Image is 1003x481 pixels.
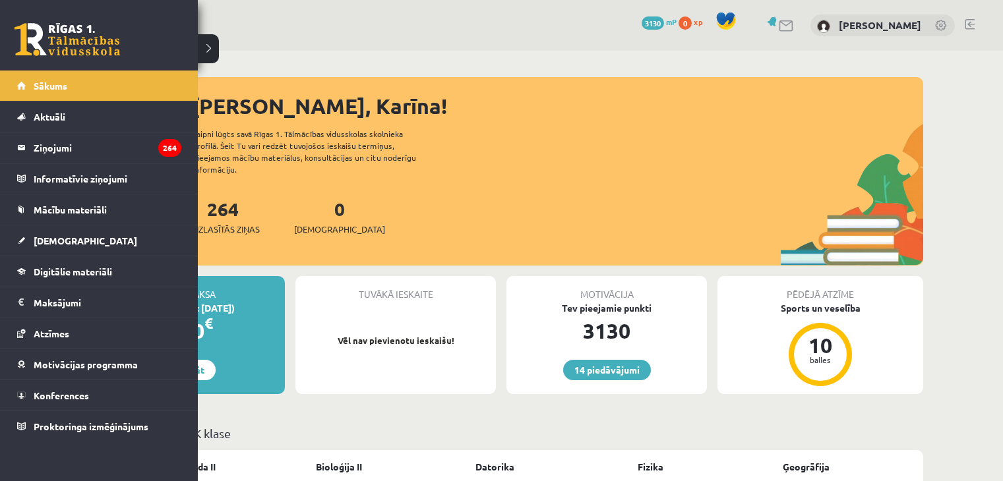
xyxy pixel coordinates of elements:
a: Ziņojumi264 [17,132,181,163]
i: 264 [158,139,181,157]
a: Motivācijas programma [17,349,181,380]
span: Neizlasītās ziņas [186,223,260,236]
div: Tev pieejamie punkti [506,301,707,315]
a: [DEMOGRAPHIC_DATA] [17,225,181,256]
legend: Informatīvie ziņojumi [34,163,181,194]
p: Vēl nav pievienotu ieskaišu! [302,334,489,347]
a: [PERSON_NAME] [839,18,921,32]
span: Motivācijas programma [34,358,138,370]
span: Sākums [34,80,67,92]
a: Mācību materiāli [17,194,181,225]
img: Karīna Caune [817,20,830,33]
a: Aktuāli [17,101,181,132]
span: Atzīmes [34,327,69,339]
span: Proktoringa izmēģinājums [34,420,148,432]
a: Datorika [475,460,514,474]
div: Motivācija [506,276,707,301]
a: Digitālie materiāli [17,256,181,287]
div: 10 [801,335,840,356]
a: Informatīvie ziņojumi [17,163,181,194]
a: Rīgas 1. Tālmācības vidusskola [15,23,120,56]
a: Konferences [17,380,181,410]
a: 264Neizlasītās ziņas [186,197,260,236]
a: Atzīmes [17,318,181,349]
div: balles [801,356,840,364]
div: Tuvākā ieskaite [295,276,496,301]
legend: Ziņojumi [34,132,181,163]
span: Mācību materiāli [34,204,107,215]
a: Ģeogrāfija [783,460,830,474]
a: 3130 mP [642,16,677,27]
a: Proktoringa izmēģinājums [17,411,181,441]
span: [DEMOGRAPHIC_DATA] [34,235,137,246]
span: Konferences [34,389,89,401]
div: Laipni lūgts savā Rīgas 1. Tālmācības vidusskolas skolnieka profilā. Šeit Tu vari redzēt tuvojošo... [193,128,439,175]
div: 3130 [506,315,707,347]
span: 3130 [642,16,664,30]
span: xp [694,16,702,27]
a: Sākums [17,71,181,101]
a: Bioloģija II [316,460,362,474]
legend: Maksājumi [34,287,181,318]
a: 0[DEMOGRAPHIC_DATA] [294,197,385,236]
div: Sports un veselība [717,301,923,315]
a: 0 xp [679,16,709,27]
span: Aktuāli [34,111,65,123]
a: Maksājumi [17,287,181,318]
span: € [204,314,213,333]
span: 0 [679,16,692,30]
span: mP [666,16,677,27]
a: 14 piedāvājumi [563,360,651,380]
div: Pēdējā atzīme [717,276,923,301]
p: Mācību plāns 12.a1 JK klase [84,424,918,442]
a: Sports un veselība 10 balles [717,301,923,388]
span: Digitālie materiāli [34,266,112,277]
span: [DEMOGRAPHIC_DATA] [294,223,385,236]
div: [PERSON_NAME], Karīna! [191,90,923,122]
a: Fizika [638,460,663,474]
